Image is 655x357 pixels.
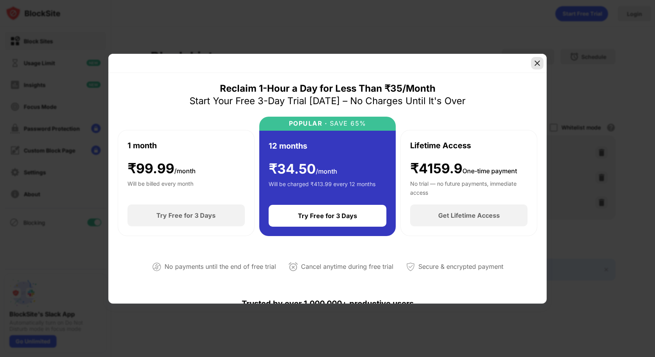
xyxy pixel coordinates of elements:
div: ₹ 34.50 [269,161,337,177]
div: POPULAR · [289,120,327,127]
span: /month [316,167,337,175]
div: SAVE 65% [327,120,366,127]
div: ₹ 99.99 [127,161,196,177]
div: Secure & encrypted payment [418,261,503,272]
div: Reclaim 1-Hour a Day for Less Than ₹35/Month [220,82,435,95]
div: Will be billed every month [127,179,193,195]
div: Get Lifetime Access [438,211,500,219]
div: No payments until the end of free trial [165,261,276,272]
div: Try Free for 3 Days [298,212,357,220]
div: 1 month [127,140,157,151]
img: not-paying [152,262,161,272]
div: Lifetime Access [410,140,471,151]
div: Trusted by over 1,000,000+ productive users [118,285,537,322]
div: Cancel anytime during free trial [301,261,393,272]
div: 12 months [269,140,307,152]
div: Start Your Free 3-Day Trial [DATE] – No Charges Until It's Over [189,95,466,107]
div: No trial — no future payments, immediate access [410,179,528,195]
span: /month [174,167,196,175]
span: One-time payment [462,167,517,175]
div: ₹4159.9 [410,161,517,177]
div: Will be charged ₹413.99 every 12 months [269,180,375,195]
img: cancel-anytime [289,262,298,272]
div: Try Free for 3 Days [156,211,216,219]
img: secured-payment [406,262,415,272]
